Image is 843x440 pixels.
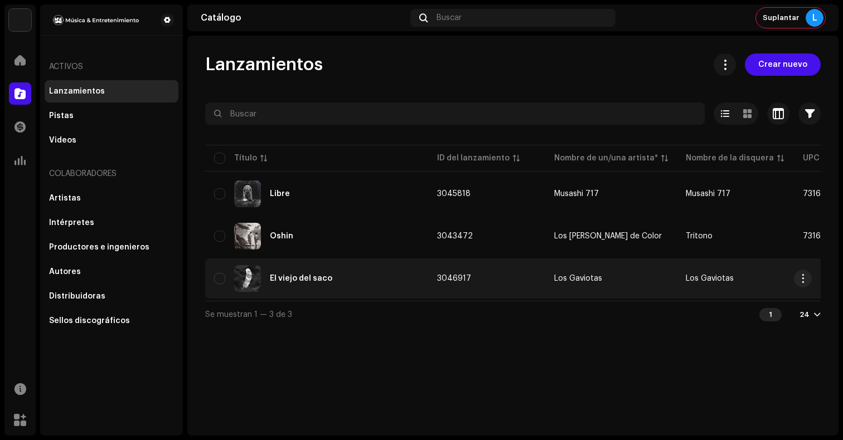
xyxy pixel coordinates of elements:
[270,232,293,240] div: Oshin
[45,53,178,80] re-a-nav-header: Activos
[554,275,602,282] div: Los Gaviotas
[554,275,668,282] span: Los Gaviotas
[49,243,149,252] div: Productores e ingenieros
[9,9,31,31] img: 78f3867b-a9d0-4b96-9959-d5e4a689f6cf
[49,194,81,203] div: Artistas
[686,190,730,198] span: Musashi 717
[800,310,810,319] div: 24
[745,53,821,76] button: Crear nuevo
[234,265,261,292] img: bdadcb61-a582-484a-9773-ee1e23dd406a
[45,187,178,209] re-m-nav-item: Artistas
[686,275,734,282] span: Los Gaviotas
[437,13,462,22] span: Buscar
[806,9,823,27] div: L
[49,292,105,301] div: Distribuidoras
[554,153,658,164] div: Nombre de un/una artista*
[205,311,292,319] span: Se muestran 1 — 3 de 3
[554,190,668,198] span: Musashi 717
[205,53,323,76] span: Lanzamientos
[45,285,178,307] re-m-nav-item: Distribuidoras
[554,190,599,198] div: Musashi 717
[686,153,774,164] div: Nombre de la disquera
[437,190,471,198] span: 3045818
[45,80,178,102] re-m-nav-item: Lanzamientos
[49,136,76,145] div: Videos
[49,316,130,325] div: Sellos discográficos
[45,261,178,283] re-m-nav-item: Autores
[763,13,799,22] span: Suplantar
[205,102,705,125] input: Buscar
[45,129,178,151] re-m-nav-item: Videos
[49,111,74,120] div: Pistas
[45,236,178,258] re-m-nav-item: Productores e ingenieros
[234,223,261,250] img: bc5f4947-8f86-44a9-aff2-5b9227e25070
[270,275,332,282] div: El viejo del saco
[437,275,471,282] span: 3046917
[758,53,807,76] span: Crear nuevo
[759,308,782,321] div: 1
[686,232,713,240] span: Tritono
[234,180,261,207] img: 53038a98-6ed8-4965-bf99-2b54d9e0cc08
[45,160,178,187] re-a-nav-header: Colaboradores
[554,232,662,240] div: Los [PERSON_NAME] de Color
[49,13,143,27] img: 0c43ecd2-0fe7-4201-bfd0-35d22d5c77cb
[49,218,94,227] div: Intérpretes
[49,87,105,96] div: Lanzamientos
[234,153,257,164] div: Título
[49,267,81,276] div: Autores
[437,153,510,164] div: ID del lanzamiento
[45,310,178,332] re-m-nav-item: Sellos discográficos
[554,232,668,240] span: Los Ríos de Color
[45,212,178,234] re-m-nav-item: Intérpretes
[437,232,473,240] span: 3043472
[201,13,406,22] div: Catálogo
[270,190,290,198] div: Libre
[45,105,178,127] re-m-nav-item: Pistas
